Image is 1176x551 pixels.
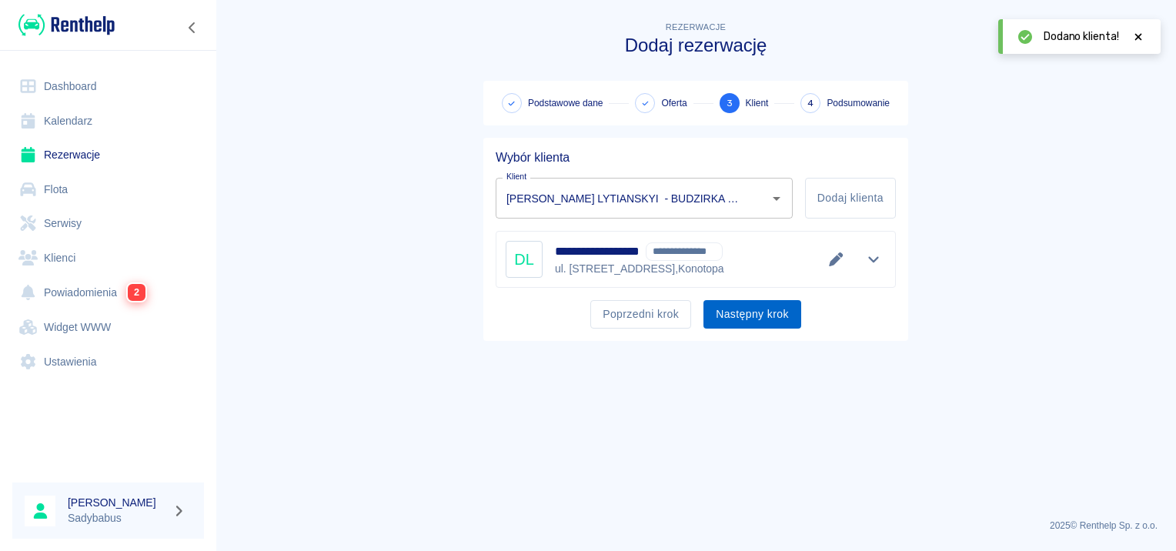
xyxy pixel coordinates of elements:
a: Flota [12,172,204,207]
h3: Dodaj rezerwację [483,35,908,56]
span: Klient [746,96,769,110]
a: Ustawienia [12,345,204,379]
a: Serwisy [12,206,204,241]
a: Kalendarz [12,104,204,139]
a: Renthelp logo [12,12,115,38]
a: Klienci [12,241,204,275]
span: Dodano klienta! [1044,28,1119,45]
a: Rezerwacje [12,138,204,172]
button: Zwiń nawigację [181,18,204,38]
span: Podsumowanie [827,96,890,110]
h5: Wybór klienta [496,150,896,165]
span: 2 [128,284,145,301]
button: Otwórz [766,188,787,209]
span: Podstawowe dane [528,96,603,110]
button: Następny krok [703,300,801,329]
button: Pokaż szczegóły [861,249,887,270]
button: Dodaj klienta [805,178,896,219]
a: Widget WWW [12,310,204,345]
p: Sadybabus [68,510,166,526]
p: 2025 © Renthelp Sp. z o.o. [234,519,1158,533]
a: Dashboard [12,69,204,104]
h6: [PERSON_NAME] [68,495,166,510]
button: Poprzedni krok [590,300,691,329]
img: Renthelp logo [18,12,115,38]
span: Rezerwacje [666,22,726,32]
span: Oferta [661,96,687,110]
button: Edytuj dane [824,249,849,270]
label: Klient [506,171,526,182]
p: ul. [STREET_ADDRESS] , Konotopa [555,261,749,277]
div: DL [506,241,543,278]
span: 4 [807,95,814,112]
a: Powiadomienia2 [12,275,204,310]
span: 3 [727,95,733,112]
